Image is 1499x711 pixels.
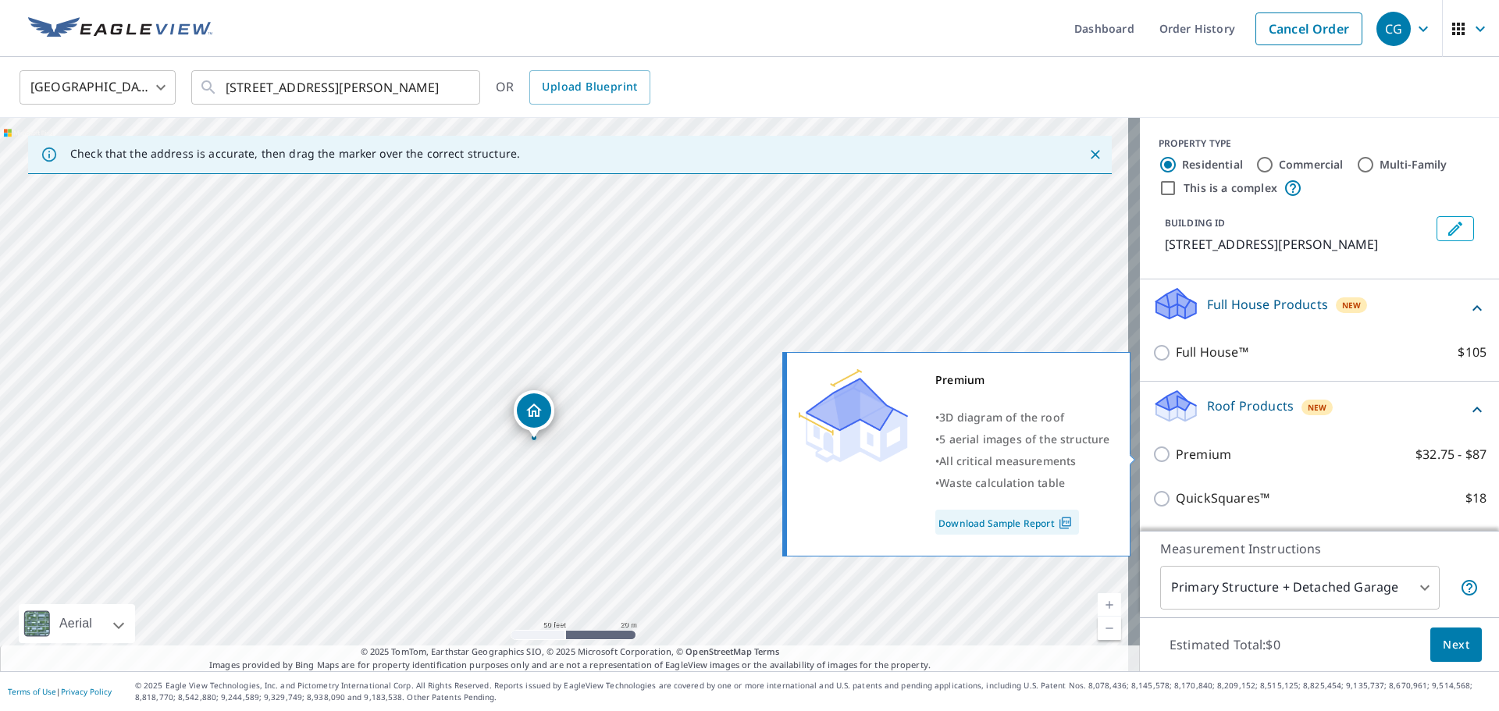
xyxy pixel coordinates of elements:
div: • [935,407,1110,428]
span: 5 aerial images of the structure [939,432,1109,446]
div: Aerial [55,604,97,643]
p: Check that the address is accurate, then drag the marker over the correct structure. [70,147,520,161]
p: Full House™ [1176,343,1248,362]
span: New [1308,401,1327,414]
input: Search by address or latitude-longitude [226,66,448,109]
a: Upload Blueprint [529,70,650,105]
a: Current Level 19, Zoom Out [1098,617,1121,640]
span: Upload Blueprint [542,77,637,97]
p: Estimated Total: $0 [1157,627,1293,662]
span: Waste calculation table [939,475,1065,490]
p: | [8,687,112,696]
span: 3D diagram of the roof [939,410,1064,425]
div: CG [1376,12,1411,46]
a: Privacy Policy [61,686,112,697]
div: • [935,472,1110,494]
a: Terms of Use [8,686,56,697]
button: Close [1085,144,1106,165]
span: All critical measurements [939,453,1076,468]
div: Primary Structure + Detached Garage [1160,566,1440,610]
button: Next [1430,627,1482,663]
p: $105 [1458,343,1487,362]
a: Terms [754,645,780,657]
span: Next [1443,635,1469,655]
div: PROPERTY TYPE [1159,137,1480,151]
label: Commercial [1279,157,1344,172]
a: OpenStreetMap [685,645,751,657]
div: Dropped pin, building 1, Residential property, 19 Watson Ave North Haven, CT 06473 [514,390,554,439]
a: Download Sample Report [935,510,1079,535]
p: BUILDING ID [1165,216,1225,229]
label: Residential [1182,157,1243,172]
label: Multi-Family [1380,157,1447,172]
img: EV Logo [28,17,212,41]
p: Roof Products [1207,396,1294,415]
p: Full House Products [1207,295,1328,314]
div: Aerial [19,604,135,643]
p: [STREET_ADDRESS][PERSON_NAME] [1165,235,1430,254]
div: • [935,450,1110,472]
p: Measurement Instructions [1160,539,1479,558]
label: This is a complex [1184,180,1277,196]
div: Roof ProductsNew [1152,388,1487,432]
p: QuickSquares™ [1176,489,1269,508]
span: © 2025 TomTom, Earthstar Geographics SIO, © 2025 Microsoft Corporation, © [361,645,780,659]
img: Pdf Icon [1055,516,1076,530]
div: Full House ProductsNew [1152,286,1487,330]
p: $32.75 - $87 [1415,445,1487,464]
span: Your report will include the primary structure and a detached garage if one exists. [1460,578,1479,597]
a: Current Level 19, Zoom In [1098,593,1121,617]
p: © 2025 Eagle View Technologies, Inc. and Pictometry International Corp. All Rights Reserved. Repo... [135,680,1491,703]
a: Cancel Order [1255,12,1362,45]
span: New [1342,299,1362,311]
button: Edit building 1 [1437,216,1474,241]
div: Premium [935,369,1110,391]
div: [GEOGRAPHIC_DATA] [20,66,176,109]
p: $18 [1465,489,1487,508]
div: OR [496,70,650,105]
p: Premium [1176,445,1231,464]
div: • [935,428,1110,450]
img: Premium [799,369,908,463]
